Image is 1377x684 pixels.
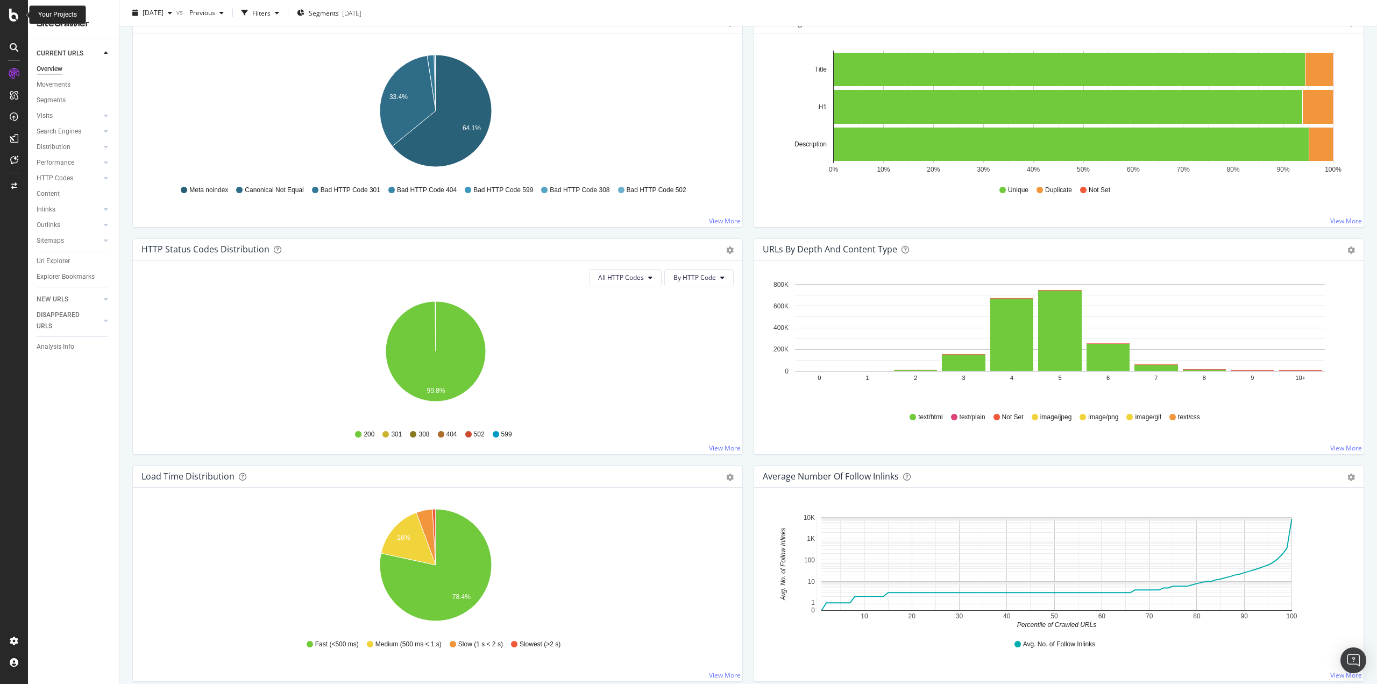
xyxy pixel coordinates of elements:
text: 60% [1127,166,1140,173]
span: text/css [1178,413,1200,422]
text: 0 [785,368,789,375]
text: 50% [1077,166,1090,173]
span: Bad HTTP Code 308 [550,186,609,195]
div: [DATE] [342,8,361,17]
button: Filters [237,4,283,22]
text: H1 [819,103,827,111]
div: Search Engines [37,126,81,137]
span: image/gif [1135,413,1161,422]
div: Analysis Info [37,341,74,352]
span: Slow (1 s < 2 s) [458,640,503,649]
text: 40% [1027,166,1040,173]
text: 6 [1106,375,1110,381]
button: [DATE] [128,4,176,22]
div: Open Intercom Messenger [1340,647,1366,673]
text: 40 [1003,612,1011,620]
a: HTTP Codes [37,173,101,184]
text: 0 [818,375,821,381]
a: Distribution [37,142,101,153]
span: vs [176,7,185,16]
span: By HTTP Code [673,273,716,282]
span: 502 [474,430,485,439]
text: 10K [804,514,815,521]
a: View More [709,443,741,453]
a: View More [709,216,741,225]
div: A chart. [763,505,1351,630]
text: 3 [962,375,966,381]
a: View More [709,671,741,680]
div: Visits [37,110,53,122]
span: Avg. No. of Follow Inlinks [1023,640,1096,649]
span: Not Set [1002,413,1024,422]
text: 60 [1098,612,1106,620]
div: Your Projects [38,10,77,19]
text: 50 [1051,612,1058,620]
a: CURRENT URLS [37,48,101,59]
text: 1 [811,599,815,607]
div: A chart. [141,51,730,175]
text: 7 [1154,375,1158,381]
div: Explorer Bookmarks [37,271,95,283]
span: 301 [391,430,402,439]
div: HTTP Codes [37,173,73,184]
a: Url Explorer [37,256,111,267]
div: Sitemaps [37,235,64,246]
text: 100 [804,556,815,564]
a: Outlinks [37,220,101,231]
a: Analysis Info [37,341,111,352]
div: DISAPPEARED URLS [37,309,91,332]
text: 80% [1227,166,1240,173]
a: Explorer Bookmarks [37,271,111,283]
text: 10+ [1295,375,1305,381]
a: DISAPPEARED URLS [37,309,101,332]
svg: A chart. [141,505,730,630]
text: 20 [908,612,916,620]
text: Title [815,66,827,73]
div: gear [726,474,734,481]
a: Overview [37,64,111,75]
div: Movements [37,79,70,90]
div: Url Explorer [37,256,70,267]
text: 70% [1177,166,1190,173]
span: Bad HTTP Code 404 [397,186,457,195]
text: 20% [927,166,940,173]
div: Performance [37,157,74,168]
text: 0 [811,607,815,614]
text: 0% [829,166,839,173]
span: Segments [309,8,339,17]
text: 30 [956,612,963,620]
span: Duplicate [1045,186,1072,195]
div: Filters [252,8,271,17]
span: Medium (500 ms < 1 s) [375,640,442,649]
span: text/html [918,413,942,422]
span: Fast (<500 ms) [315,640,359,649]
span: Slowest (>2 s) [520,640,560,649]
span: All HTTP Codes [598,273,644,282]
button: Previous [185,4,228,22]
a: Movements [37,79,111,90]
text: 16% [397,533,410,541]
span: text/plain [960,413,985,422]
text: 10 [861,612,868,620]
div: Content [37,188,60,200]
text: 4 [1010,375,1013,381]
div: HTTP Status Codes Distribution [141,244,269,255]
text: 1 [866,375,869,381]
span: Not Set [1089,186,1110,195]
a: Sitemaps [37,235,101,246]
text: 90% [1277,166,1290,173]
span: Unique [1008,186,1028,195]
svg: A chart. [141,295,730,420]
span: Previous [185,8,215,17]
div: Inlinks [37,204,55,215]
div: A chart. [763,51,1351,175]
div: Overview [37,64,62,75]
span: Canonical Not Equal [245,186,303,195]
div: Distribution [37,142,70,153]
a: Content [37,188,111,200]
span: 2025 Sep. 25th [143,8,164,17]
text: 600K [773,302,789,310]
a: Inlinks [37,204,101,215]
span: image/jpeg [1040,413,1072,422]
